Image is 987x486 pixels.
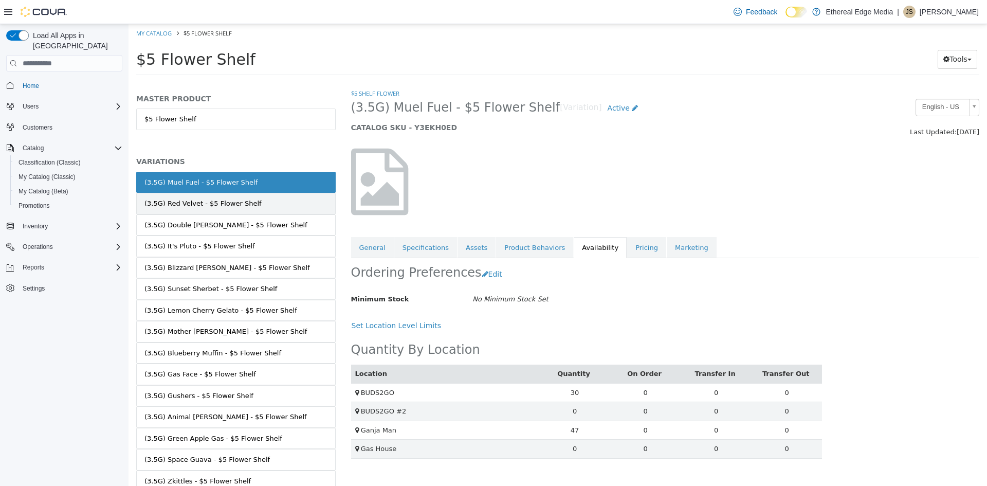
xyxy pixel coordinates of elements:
a: Settings [19,282,49,295]
a: Transfer In [566,346,609,353]
p: | [897,6,899,18]
span: Active [479,80,501,88]
a: My Catalog [8,5,43,13]
button: Inventory [2,219,126,233]
p: [PERSON_NAME] [920,6,979,18]
td: 0 [552,378,623,397]
button: Classification (Classic) [10,155,126,170]
td: 0 [623,397,694,416]
button: Location [227,345,261,355]
button: Customers [2,120,126,135]
span: Inventory [23,222,48,230]
span: Promotions [14,200,122,212]
p: Ethereal Edge Media [826,6,893,18]
small: [Variation] [431,80,473,88]
span: Feedback [746,7,777,17]
a: Marketing [538,213,588,235]
span: JS [906,6,913,18]
span: Promotions [19,202,50,210]
span: [DATE] [828,104,851,112]
button: Inventory [19,220,52,232]
img: Cova [21,7,67,17]
a: Transfer Out [634,346,683,353]
span: Operations [19,241,122,253]
a: $5 Flower Shelf [8,84,207,106]
td: 0 [482,378,553,397]
td: 0 [482,359,553,378]
a: General [223,213,265,235]
a: Promotions [14,200,54,212]
td: 30 [411,359,482,378]
button: Operations [2,240,126,254]
td: 0 [623,378,694,397]
td: 0 [552,397,623,416]
a: Specifications [266,213,328,235]
h5: MASTER PRODUCT [8,70,207,79]
nav: Complex example [6,74,122,322]
a: Availability [445,213,498,235]
span: Catalog [19,142,122,154]
span: English - US [788,75,837,91]
span: My Catalog (Beta) [19,187,68,195]
button: Edit [353,241,379,260]
div: (3.5G) Mother [PERSON_NAME] - $5 Flower Shelf [16,302,178,313]
h2: Quantity By Location [223,318,352,334]
span: Home [19,79,122,92]
span: Users [23,102,39,111]
td: 0 [411,416,482,435]
span: Settings [23,284,45,293]
div: (3.5G) Sunset Sherbet - $5 Flower Shelf [16,260,149,270]
div: (3.5G) Muel Fuel - $5 Flower Shelf [16,153,129,164]
span: Home [23,82,39,90]
span: My Catalog (Classic) [19,173,76,181]
td: 0 [482,397,553,416]
span: Reports [23,263,44,272]
td: 0 [552,359,623,378]
div: (3.5G) Double [PERSON_NAME] - $5 Flower Shelf [16,196,179,206]
span: Minimum Stock [223,271,281,279]
button: Catalog [2,141,126,155]
span: Customers [19,121,122,134]
div: (3.5G) Green Apple Gas - $5 Flower Shelf [16,409,154,420]
button: Catalog [19,142,48,154]
div: (3.5G) Blizzard [PERSON_NAME] - $5 Flower Shelf [16,239,181,249]
div: (3.5G) Red Velvet - $5 Flower Shelf [16,174,133,185]
a: On Order [499,346,535,353]
button: Users [19,100,43,113]
span: $5 Flower Shelf [55,5,103,13]
button: Users [2,99,126,114]
div: (3.5G) Lemon Cherry Gelato - $5 Flower Shelf [16,281,169,292]
span: (3.5G) Muel Fuel - $5 Flower Shelf [223,76,432,92]
button: Tools [809,26,849,45]
a: Product Behaviors [368,213,445,235]
span: Operations [23,243,53,251]
a: My Catalog (Beta) [14,185,72,197]
h5: VARIATIONS [8,133,207,142]
button: Promotions [10,199,126,213]
div: (3.5G) Gas Face - $5 Flower Shelf [16,345,127,355]
button: Reports [2,260,126,275]
a: Pricing [499,213,538,235]
a: Customers [19,121,57,134]
span: Catalog [23,144,44,152]
div: (3.5G) Space Guava - $5 Flower Shelf [16,430,141,441]
a: Assets [329,213,367,235]
div: Justin Steinert [903,6,916,18]
span: Classification (Classic) [19,158,81,167]
span: Users [19,100,122,113]
td: 0 [482,416,553,435]
button: Set Location Level Limits [223,292,319,311]
div: (3.5G) Gushers - $5 Flower Shelf [16,367,125,377]
span: Settings [19,282,122,295]
td: 0 [623,416,694,435]
td: 0 [411,378,482,397]
a: $5 Shelf Flower [223,65,271,73]
div: (3.5G) Blueberry Muffin - $5 Flower Shelf [16,324,153,334]
button: Settings [2,281,126,296]
button: Operations [19,241,57,253]
button: My Catalog (Classic) [10,170,126,184]
i: No Minimum Stock Set [344,271,420,279]
span: My Catalog (Classic) [14,171,122,183]
span: $5 Flower Shelf [8,26,127,44]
